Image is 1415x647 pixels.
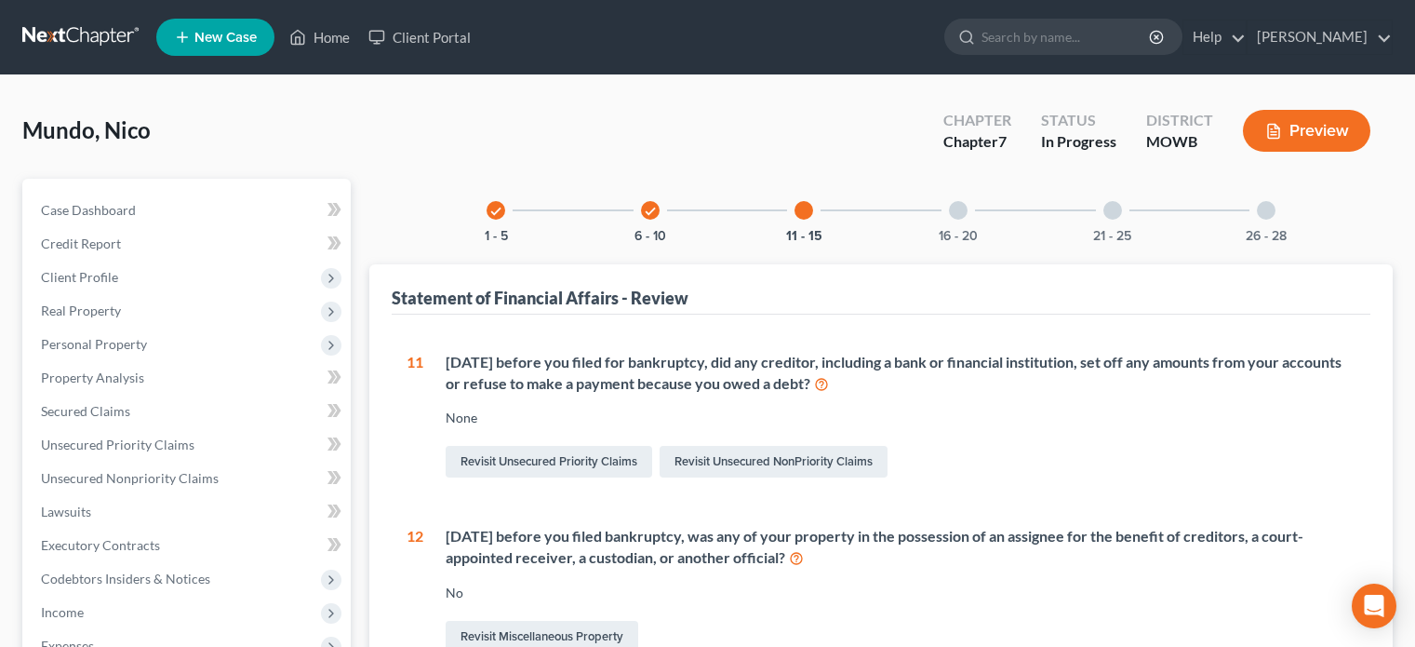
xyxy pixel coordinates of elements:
[446,352,1355,395] div: [DATE] before you filed for bankruptcy, did any creditor, including a bank or financial instituti...
[998,132,1007,150] span: 7
[981,20,1152,54] input: Search by name...
[41,303,121,318] span: Real Property
[194,31,257,45] span: New Case
[1041,110,1116,131] div: Status
[1146,131,1213,153] div: MOWB
[26,462,351,495] a: Unsecured Nonpriority Claims
[26,194,351,227] a: Case Dashboard
[634,230,666,243] button: 6 - 10
[1246,230,1287,243] button: 26 - 28
[485,230,508,243] button: 1 - 5
[26,227,351,261] a: Credit Report
[41,370,144,385] span: Property Analysis
[786,230,822,243] button: 11 - 15
[26,361,351,395] a: Property Analysis
[1146,110,1213,131] div: District
[446,584,1355,602] div: No
[41,202,136,218] span: Case Dashboard
[660,446,888,478] a: Revisit Unsecured NonPriority Claims
[26,495,351,529] a: Lawsuits
[446,526,1355,569] div: [DATE] before you filed bankruptcy, was any of your property in the possession of an assignee for...
[1248,20,1392,54] a: [PERSON_NAME]
[359,20,480,54] a: Client Portal
[1041,131,1116,153] div: In Progress
[41,336,147,352] span: Personal Property
[943,131,1011,153] div: Chapter
[280,20,359,54] a: Home
[446,409,1355,427] div: None
[41,437,194,452] span: Unsecured Priority Claims
[1243,110,1370,152] button: Preview
[1352,584,1396,628] div: Open Intercom Messenger
[446,446,652,478] a: Revisit Unsecured Priority Claims
[41,236,121,251] span: Credit Report
[41,470,219,486] span: Unsecured Nonpriority Claims
[41,604,84,620] span: Income
[26,395,351,428] a: Secured Claims
[26,529,351,562] a: Executory Contracts
[41,537,160,553] span: Executory Contracts
[489,205,502,218] i: check
[41,504,91,519] span: Lawsuits
[41,571,210,586] span: Codebtors Insiders & Notices
[1093,230,1131,243] button: 21 - 25
[392,287,688,309] div: Statement of Financial Affairs - Review
[644,205,657,218] i: check
[22,116,151,143] span: Mundo, Nico
[41,403,130,419] span: Secured Claims
[1183,20,1246,54] a: Help
[41,269,118,285] span: Client Profile
[939,230,978,243] button: 16 - 20
[26,428,351,462] a: Unsecured Priority Claims
[407,352,423,482] div: 11
[943,110,1011,131] div: Chapter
